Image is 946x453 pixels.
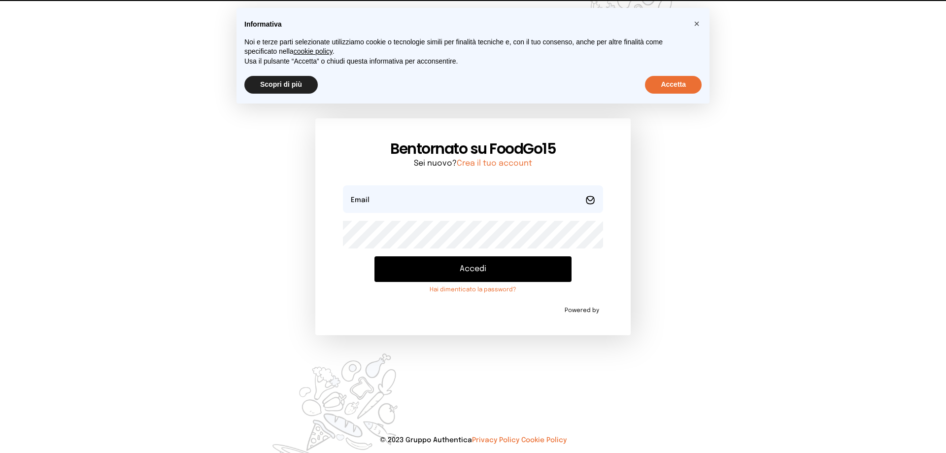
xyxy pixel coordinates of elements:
h1: Bentornato su FoodGo15 [343,140,603,158]
span: Powered by [565,307,599,314]
a: cookie policy [294,47,333,55]
p: Usa il pulsante “Accetta” o chiudi questa informativa per acconsentire. [244,57,686,67]
p: © 2023 Gruppo Authentica [16,435,930,445]
button: Accedi [374,256,572,282]
a: Cookie Policy [521,437,567,444]
button: Accetta [645,76,702,94]
span: × [694,18,700,29]
a: Crea il tuo account [457,159,532,168]
p: Noi e terze parti selezionate utilizziamo cookie o tecnologie simili per finalità tecniche e, con... [244,37,686,57]
button: Chiudi questa informativa [689,16,705,32]
p: Sei nuovo? [343,158,603,170]
a: Hai dimenticato la password? [374,286,572,294]
a: Privacy Policy [472,437,519,444]
button: Scopri di più [244,76,318,94]
h2: Informativa [244,20,686,30]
